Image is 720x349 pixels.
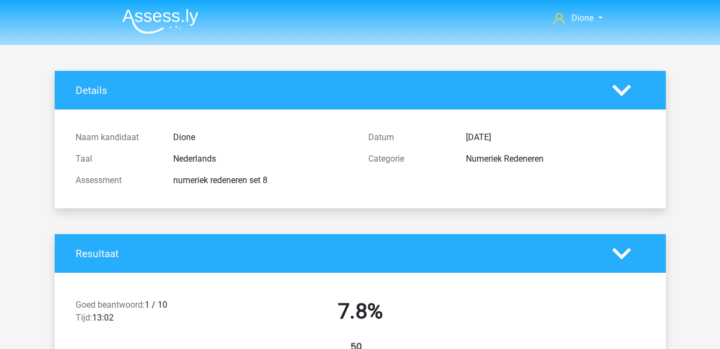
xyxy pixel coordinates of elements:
span: Tijd: [76,312,92,323]
div: Categorie [360,152,458,165]
span: Goed beantwoord: [76,300,145,310]
img: Assessly [122,9,198,34]
div: Numeriek Redeneren [458,152,653,165]
div: numeriek redeneren set 8 [165,174,360,187]
div: Dione [165,131,360,144]
a: Dione [549,12,606,25]
h2: 7.8% [222,299,499,324]
div: Datum [360,131,458,144]
div: Taal [68,152,165,165]
div: Nederlands [165,152,360,165]
div: 1 / 10 13:02 [68,299,214,329]
div: Assessment [68,174,165,187]
h4: Details [76,84,596,97]
div: Naam kandidaat [68,131,165,144]
span: Dione [571,13,593,23]
h4: Resultaat [76,248,596,260]
div: [DATE] [458,131,653,144]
